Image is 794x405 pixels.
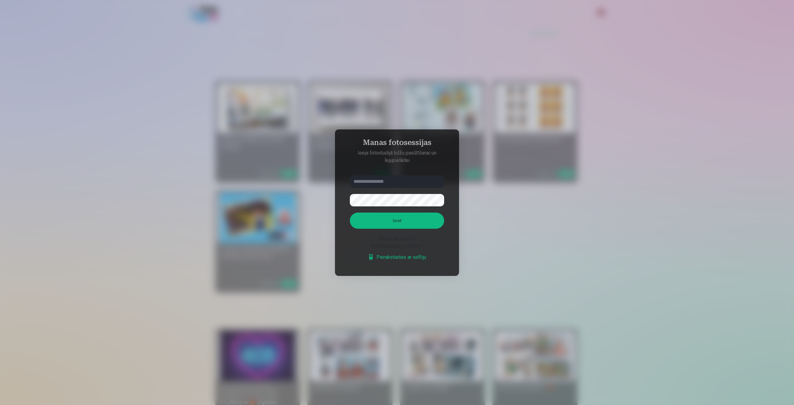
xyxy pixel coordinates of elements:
h4: Manas fotosessijas [344,138,450,149]
p: Ieeja fotostudijā bilžu pasūtīšanai un lejupielādei [344,149,450,164]
a: Pierakstieties ar selfiju [368,254,426,261]
button: Ieiet [350,213,444,229]
div: Fotosesija bez paroles ? [350,242,444,250]
div: Aizmirsāt paroli ? [350,235,444,242]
